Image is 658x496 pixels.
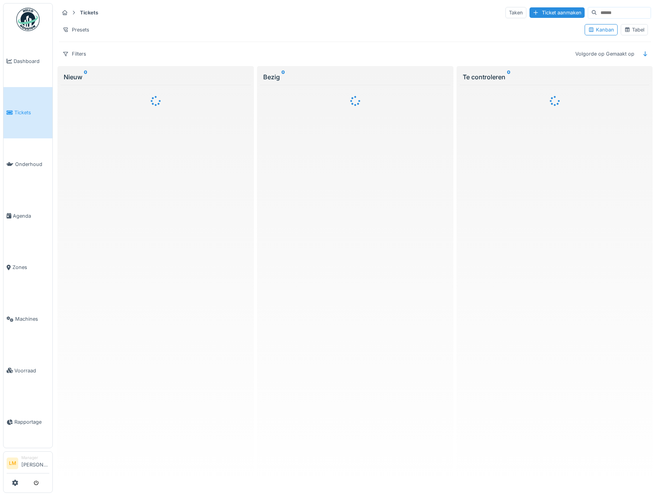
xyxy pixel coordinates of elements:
sup: 0 [281,72,285,82]
div: Te controleren [463,72,647,82]
span: Tickets [14,109,49,116]
span: Agenda [13,212,49,220]
div: Volgorde op Gemaakt op [572,48,638,59]
span: Rapportage [14,418,49,426]
a: Zones [3,242,52,293]
li: [PERSON_NAME] [21,455,49,472]
div: Tabel [624,26,644,33]
a: Dashboard [3,35,52,87]
div: Presets [59,24,93,35]
span: Zones [12,264,49,271]
img: Badge_color-CXgf-gQk.svg [16,8,40,31]
a: Voorraad [3,345,52,396]
sup: 0 [84,72,87,82]
div: Taken [505,7,526,18]
a: Agenda [3,190,52,242]
sup: 0 [507,72,510,82]
div: Nieuw [64,72,248,82]
strong: Tickets [77,9,101,16]
div: Filters [59,48,90,59]
div: Ticket aanmaken [530,7,585,18]
span: Voorraad [14,367,49,374]
div: Manager [21,455,49,461]
li: LM [7,458,18,469]
span: Dashboard [14,58,49,65]
div: Kanban [588,26,614,33]
a: Onderhoud [3,138,52,190]
a: LM Manager[PERSON_NAME] [7,455,49,473]
a: Tickets [3,87,52,139]
div: Bezig [263,72,447,82]
span: Onderhoud [15,161,49,168]
span: Machines [15,315,49,323]
a: Rapportage [3,396,52,448]
a: Machines [3,293,52,345]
